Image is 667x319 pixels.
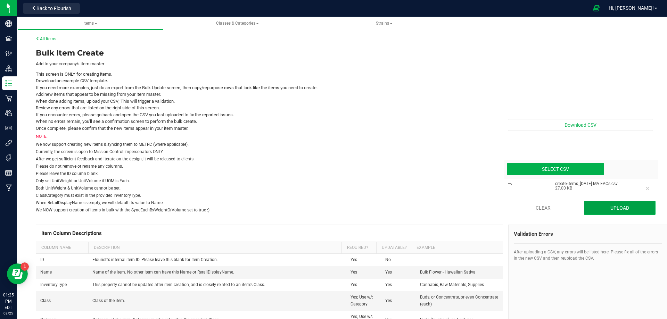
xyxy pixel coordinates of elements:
span: After uploading a CSV, any errors will be listed here. Please fix all of the errors in the new CS... [514,250,658,261]
inline-svg: Users [5,110,12,117]
span: Add to your company's item master [36,61,104,66]
span: Items [83,21,97,26]
td: Name of the item. No other Item can have this Name or RetailDisplayName. [88,266,346,279]
inline-svg: Distribution [5,65,12,72]
td: No [381,254,416,266]
td: Yes [346,266,381,279]
span: Bulk Item Create [36,48,104,58]
inline-svg: Reports [5,169,12,176]
span: Back to Flourish [36,6,71,11]
td: ID [36,254,88,266]
div: Validation Errors [514,230,662,238]
span: Download CSV [565,122,596,128]
div: Select CSV [507,163,604,175]
span: create-items_2025-08-25 MA EACs.csv [555,181,618,186]
td: Cannabis, Raw Materials, Supplies [416,279,503,291]
td: Yes [381,291,416,310]
span: Currently, the screen is open to Mission Control Impersonators ONLY. [36,149,164,154]
td: InventoryType [36,279,88,291]
li: Review any errors that are listed on the right side of this screen. [36,104,492,111]
p: 08/25 [3,311,14,316]
td: Yes [381,279,416,291]
td: Buds, or Concentrate, or even Concentrate (each) [416,291,503,310]
th: Example [411,242,498,254]
th: Column Name [36,242,88,254]
span: Classes & Categories [216,21,259,26]
span: We NOW support creation of items in bulk with the SyncEachByWeightOrVolume set to true :) [36,208,209,212]
iframe: Resource center unread badge [20,262,29,271]
span: We now support creating new items & syncing them to METRC (where applicable). [36,142,189,147]
td: Bulk Flower - Hawaiian Sativa [416,266,503,279]
span: Item Column Descriptions [41,230,102,236]
inline-svg: Inventory [5,80,12,87]
td: This property cannot be updated after item creation, and is closely related to an item's Class. [88,279,346,291]
span: Please do not remove or rename any columns. [36,164,123,169]
a: All Items [36,36,56,41]
inline-svg: Company [5,20,12,27]
button: Clear [507,201,579,215]
li: When no errors remain, you'll see a confirmation screen to perform the bulk create. [36,118,492,125]
button: Upload [584,201,656,215]
inline-svg: Tags [5,154,12,161]
li: Add new items that appear to be missing from your item master. [36,91,492,98]
button: Remove [641,183,654,195]
li: When done adding items, upload your CSV; This will trigger a validation. [36,98,492,105]
li: This screen is ONLY for creating items. [36,71,492,78]
span: Open Ecommerce Menu [588,1,604,15]
li: Once complete, please confirm that the new items appear in your item master. [36,125,492,132]
td: Name [36,266,88,279]
span: After we get sufficient feedback and iterate on the design, it will be released to clients. [36,157,195,161]
th: Updatable? [376,242,411,254]
inline-svg: Configuration [5,50,12,57]
inline-svg: Facilities [5,35,12,42]
td: Yes; Use w/: Category [346,291,381,310]
td: Class [36,291,88,310]
li: Download an example CSV template. [36,77,492,84]
inline-svg: Integrations [5,140,12,146]
td: Yes [346,254,381,266]
inline-svg: Retail [5,95,12,102]
td: Yes [346,279,381,291]
span: When RetailDisplayName is empty, we will default its value to Name. [36,200,164,205]
inline-svg: Manufacturing [5,184,12,191]
th: Required? [341,242,376,254]
p: 01:25 PM EDT [3,292,14,311]
span: Strains [376,21,393,26]
td: Yes [381,266,416,279]
span: Please leave the ID column blank. [36,171,99,176]
span: Both UnitWeight & UnitVolume cannot be set. [36,186,121,191]
span: Hi, [PERSON_NAME]! [609,5,654,11]
li: If you encounter errors, please go back and open the CSV you last uploaded to fix the reported is... [36,111,492,118]
li: If you need more examples, just do an export from the Bulk Update screen, then copy/repurpose row... [36,84,492,91]
span: ClassCategory must exist in the provided InventoryType. [36,193,141,198]
span: NOTE: [36,134,48,139]
iframe: Resource center [7,263,28,284]
th: Description [88,242,341,254]
button: Back to Flourish [23,3,80,14]
td: Flourish's internal item ID. Please leave this blank for Item Creation. [88,254,346,266]
inline-svg: User Roles [5,125,12,132]
td: Class of the item. [88,291,346,310]
span: Only set UnitWeight or UnitVolume if UOM is Each. [36,178,130,183]
span: 27.00 KB [555,186,618,190]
